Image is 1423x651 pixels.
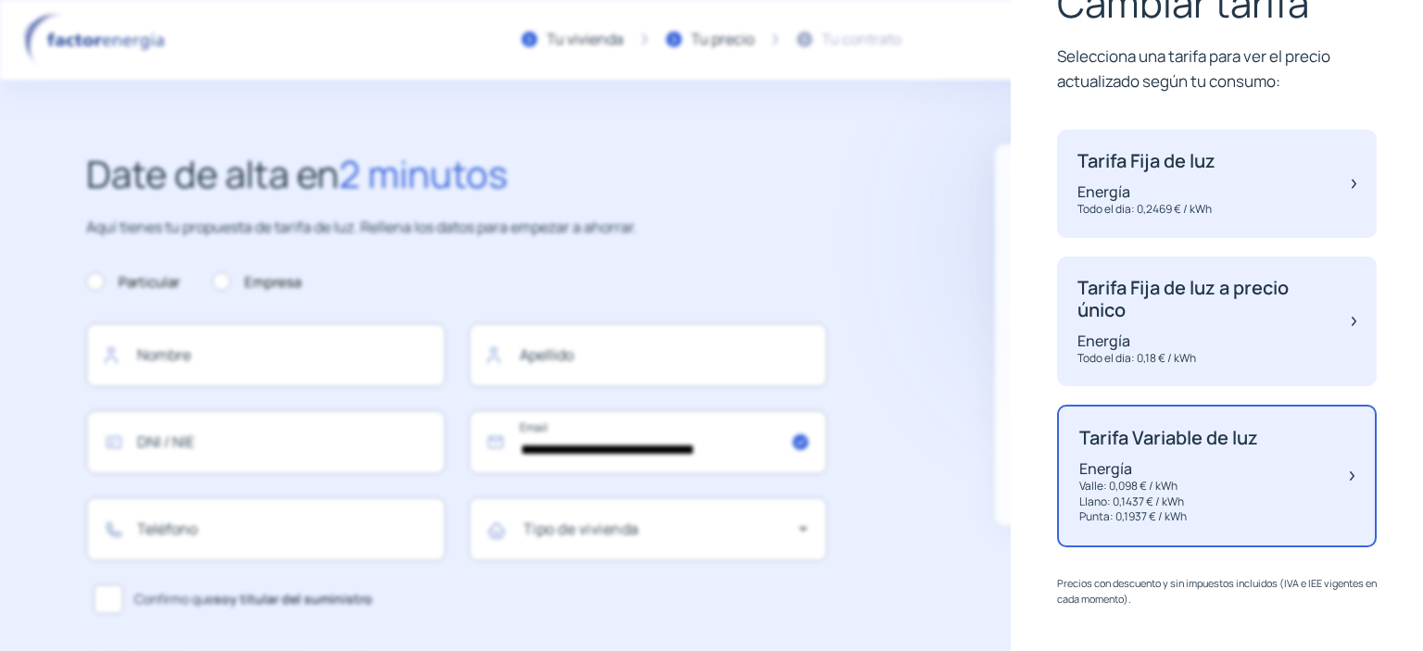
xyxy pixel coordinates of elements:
[547,28,623,52] div: Tu vivienda
[1057,575,1377,607] p: Precios con descuento y sin impuestos incluidos (IVA e IEE vigentes en cada momento).
[1079,458,1258,479] p: Energía
[214,590,372,607] b: soy titular del suministro
[339,148,508,199] span: 2 minutos
[822,28,901,52] div: Tu contrato
[691,28,754,52] div: Tu precio
[1077,277,1333,321] p: Tarifa Fija de luz a precio único
[1077,202,1215,218] p: Todo el dia: 0,2469 € / kWh
[86,216,827,240] p: Aquí tienes tu propuesta de tarifa de luz. Rellena los datos para empezar a ahorrar.
[1079,427,1258,449] p: Tarifa Variable de luz
[86,271,180,294] label: Particular
[523,519,639,539] mat-label: Tipo de vivienda
[212,271,301,294] label: Empresa
[134,589,372,609] span: Confirmo que
[1079,479,1258,495] p: Valle: 0,098 € / kWh
[1079,495,1258,510] p: Llano: 0,1437 € / kWh
[1057,44,1377,94] p: Selecciona una tarifa para ver el precio actualizado según tu consumo:
[1079,509,1258,525] p: Punta: 0,1937 € / kWh
[1077,150,1215,172] p: Tarifa Fija de luz
[19,13,176,67] img: logo factor
[1077,331,1333,351] p: Energía
[1077,351,1333,367] p: Todo el dia: 0,18 € / kWh
[86,144,827,204] h2: Date de alta en
[1077,182,1215,202] p: Energía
